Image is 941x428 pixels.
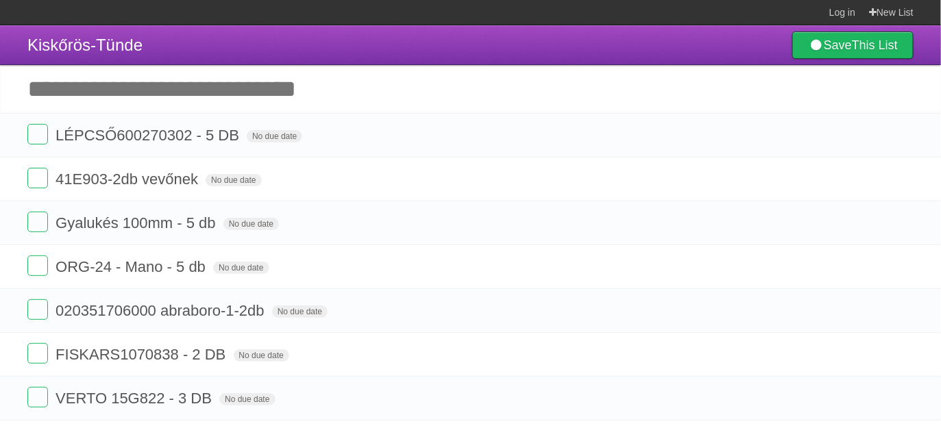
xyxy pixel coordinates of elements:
span: 020351706000 abraboro-1-2db [56,302,268,319]
span: No due date [223,218,279,230]
span: No due date [206,174,261,186]
label: Done [27,212,48,232]
span: VERTO 15G822 - 3 DB [56,390,215,407]
label: Done [27,255,48,276]
span: ORG-24 - Mano - 5 db [56,258,209,275]
span: 41E903-2db vevőnek [56,171,201,188]
label: Done [27,299,48,320]
b: This List [852,38,898,52]
span: Gyalukés 100mm - 5 db [56,214,219,231]
span: No due date [234,349,289,362]
label: Done [27,168,48,188]
span: FISKARS1070838 - 2 DB [56,346,229,363]
span: No due date [272,305,328,318]
a: SaveThis List [792,32,914,59]
span: LÉPCSŐ600270302 - 5 DB [56,127,243,144]
label: Done [27,343,48,364]
label: Done [27,124,48,144]
label: Done [27,387,48,407]
span: No due date [247,130,302,142]
span: Kiskőrös-Tünde [27,36,143,54]
span: No due date [213,262,269,274]
span: No due date [219,393,275,405]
